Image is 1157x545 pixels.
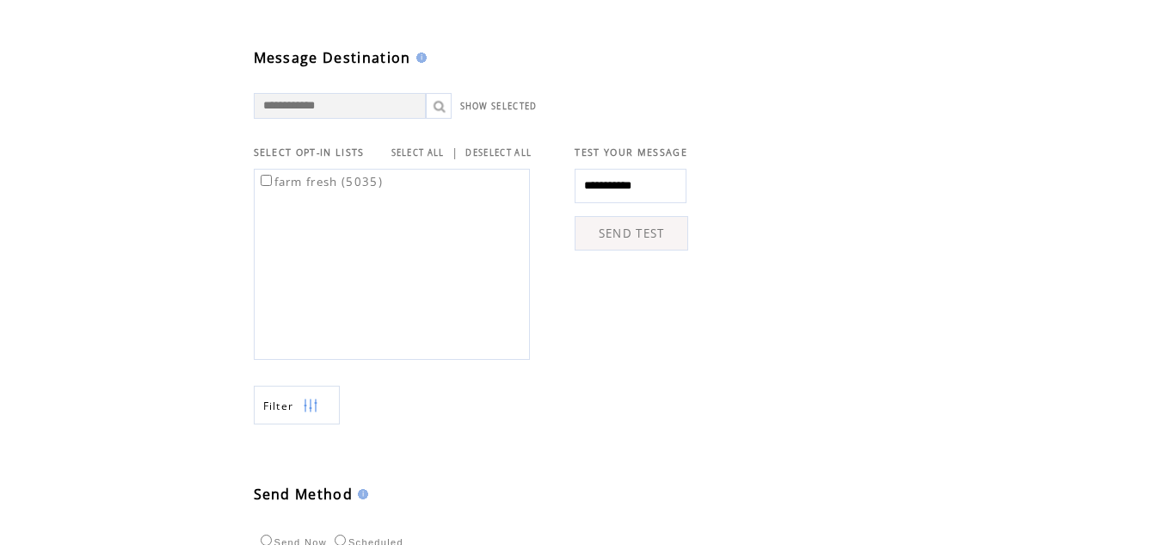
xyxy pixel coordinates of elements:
span: Show filters [263,399,294,413]
label: farm fresh (5035) [257,174,384,189]
span: SELECT OPT-IN LISTS [254,146,365,158]
a: Filter [254,386,340,424]
span: Message Destination [254,48,411,67]
span: TEST YOUR MESSAGE [575,146,687,158]
a: DESELECT ALL [465,147,532,158]
a: SEND TEST [575,216,688,251]
span: Send Method [254,485,354,504]
img: filters.png [303,387,318,425]
a: SHOW SELECTED [460,101,538,112]
span: | [452,145,458,160]
input: farm fresh (5035) [261,175,272,186]
img: help.gif [353,489,368,499]
img: help.gif [411,53,427,63]
a: SELECT ALL [391,147,445,158]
